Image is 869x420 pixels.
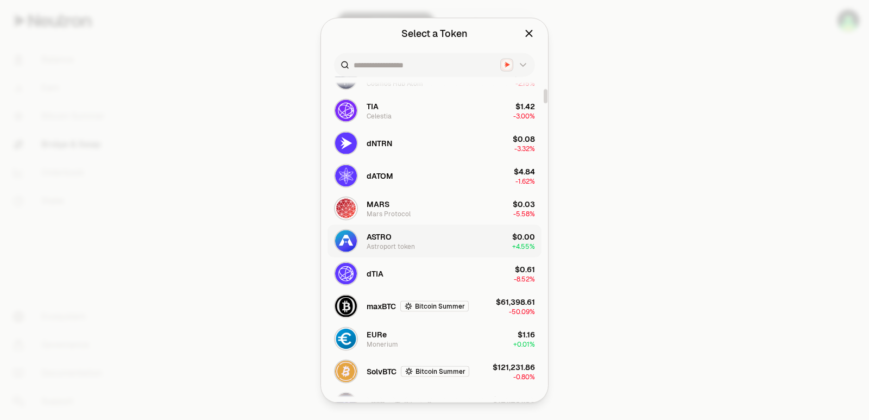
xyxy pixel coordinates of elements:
span: + 4.55% [512,242,535,250]
div: Monerium [367,340,398,348]
div: $0.08 [513,133,535,144]
span: + 0.01% [513,340,535,348]
button: MARS LogoMARSMars Protocol$0.03-5.58% [328,192,541,224]
span: dNTRN [367,137,392,148]
button: Neutron LogoNeutron Logo [500,58,528,71]
div: Celestia [367,111,392,120]
span: -5.58% [513,209,535,218]
button: ATOM LogoATOMCosmos Hub Atom$4.02-2.15% [328,61,541,94]
img: dATOM Logo [335,165,357,186]
button: Bitcoin Summer [389,398,458,409]
img: dNTRN Logo [335,132,357,154]
span: maxBTC [367,300,396,311]
span: -3.32% [514,144,535,153]
span: -3.00% [513,111,535,120]
img: Neutron Logo [502,60,512,70]
div: $1.42 [515,101,535,111]
img: ASTRO Logo [335,230,357,252]
img: ATOM Logo [335,67,357,89]
div: $0.00 [512,231,535,242]
div: $121,231.86 [493,361,535,372]
span: -8.52% [514,274,535,283]
button: Bitcoin Summer [401,366,469,377]
span: eBTC [367,398,385,409]
img: EURe Logo [335,328,357,349]
span: -50.09% [509,307,535,316]
button: ASTRO LogoASTROAstroport token$0.00+4.55% [328,224,541,257]
div: Astroport token [367,242,415,250]
span: MARS [367,198,389,209]
div: $1.16 [518,329,535,340]
button: EURe LogoEUReMonerium$1.16+0.01% [328,322,541,355]
div: $4.84 [514,166,535,177]
button: SolvBTC LogoSolvBTCBitcoin Summer$121,231.86-0.80% [328,355,541,387]
div: Mars Protocol [367,209,411,218]
div: Select a Token [401,26,468,41]
div: $121,231.86 [493,394,535,405]
img: MARS Logo [335,197,357,219]
span: dTIA [367,268,383,279]
span: -0.80% [513,372,535,381]
img: maxBTC Logo [335,295,357,317]
button: dATOM LogodATOM$4.84-1.62% [328,159,541,192]
button: eBTC LogoeBTCBitcoin Summer$121,231.86 [328,387,541,420]
img: SolvBTC Logo [335,360,357,382]
span: ASTRO [367,231,392,242]
span: EURe [367,329,387,340]
span: -2.15% [515,79,535,87]
div: $0.03 [513,198,535,209]
button: Bitcoin Summer [400,300,469,311]
div: $61,398.61 [496,296,535,307]
img: dTIA Logo [335,262,357,284]
span: -1.62% [515,177,535,185]
button: dTIA LogodTIA$0.61-8.52% [328,257,541,290]
span: SolvBTC [367,366,396,377]
div: Cosmos Hub Atom [367,79,423,87]
button: maxBTC LogomaxBTCBitcoin Summer$61,398.61-50.09% [328,290,541,322]
button: TIA LogoTIACelestia$1.42-3.00% [328,94,541,127]
button: dNTRN LogodNTRN$0.08-3.32% [328,127,541,159]
div: $0.61 [515,264,535,274]
img: eBTC Logo [335,393,357,415]
img: TIA Logo [335,99,357,121]
button: Close [523,26,535,41]
span: dATOM [367,170,393,181]
span: TIA [367,101,379,111]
